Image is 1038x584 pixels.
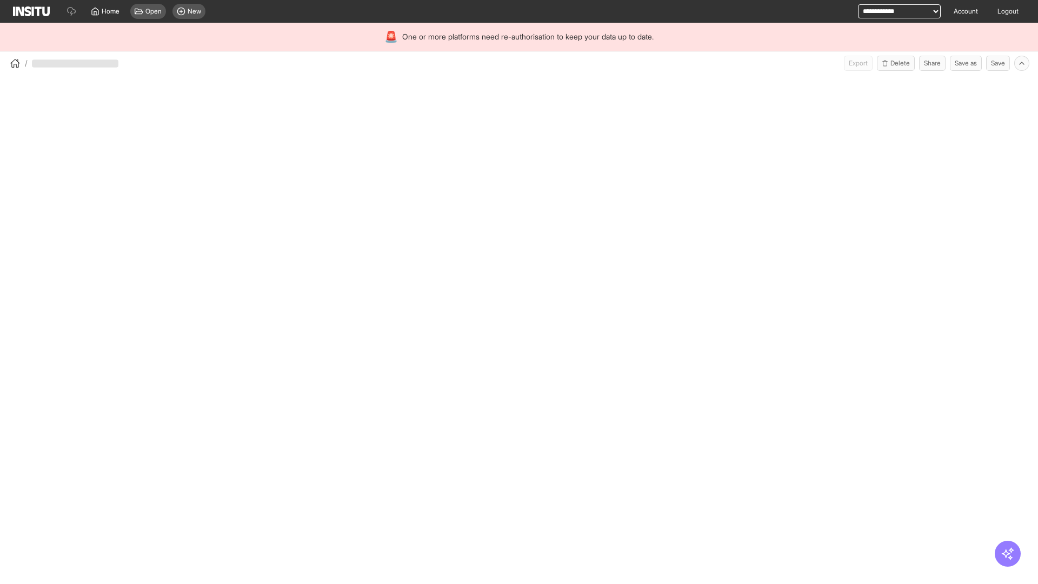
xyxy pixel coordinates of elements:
[844,56,873,71] span: Can currently only export from Insights reports.
[877,56,915,71] button: Delete
[145,7,162,16] span: Open
[188,7,201,16] span: New
[384,29,398,44] div: 🚨
[102,7,119,16] span: Home
[950,56,982,71] button: Save as
[402,31,654,42] span: One or more platforms need re-authorisation to keep your data up to date.
[9,57,28,70] button: /
[25,58,28,69] span: /
[986,56,1010,71] button: Save
[844,56,873,71] button: Export
[13,6,50,16] img: Logo
[919,56,946,71] button: Share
